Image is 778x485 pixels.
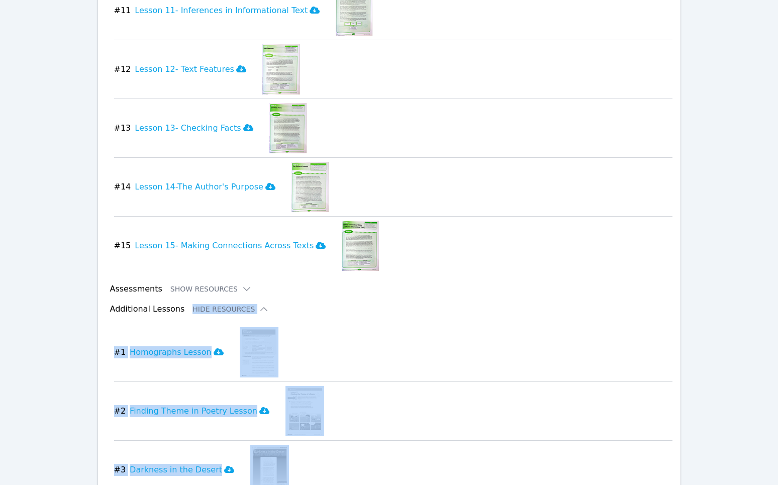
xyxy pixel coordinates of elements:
img: Lesson 12- Text Features [262,44,300,94]
img: Lesson 14-The Author's Purpose [291,162,329,212]
h3: Lesson 11- Inferences in Informational Text [135,5,320,17]
span: # 12 [114,63,131,75]
h3: Homographs Lesson [130,346,224,358]
h3: Lesson 12- Text Features [135,63,246,75]
button: Show Resources [170,284,252,294]
h3: Finding Theme in Poetry Lesson [130,405,269,417]
img: Homographs Lesson [240,327,278,377]
span: # 15 [114,240,131,252]
button: #14Lesson 14-The Author's Purpose [114,162,283,212]
span: # 13 [114,122,131,134]
button: #15Lesson 15- Making Connections Across Texts [114,221,334,271]
span: # 11 [114,5,131,17]
button: #13Lesson 13- Checking Facts [114,103,261,153]
button: #2Finding Theme in Poetry Lesson [114,386,277,436]
img: Lesson 15- Making Connections Across Texts [342,221,379,271]
span: # 2 [114,405,126,417]
img: Lesson 13- Checking Facts [269,103,307,153]
h3: Lesson 14-The Author's Purpose [135,181,275,193]
h3: Lesson 15- Making Connections Across Texts [135,240,326,252]
span: # 14 [114,181,131,193]
button: #1Homographs Lesson [114,327,232,377]
h3: Assessments [110,283,162,295]
h3: Lesson 13- Checking Facts [135,122,253,134]
span: # 3 [114,464,126,476]
button: Hide Resources [192,304,269,314]
h3: Additional Lessons [110,303,185,315]
img: Finding Theme in Poetry Lesson [285,386,324,436]
button: #12Lesson 12- Text Features [114,44,254,94]
span: # 1 [114,346,126,358]
h3: Darkness in the Desert [130,464,234,476]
